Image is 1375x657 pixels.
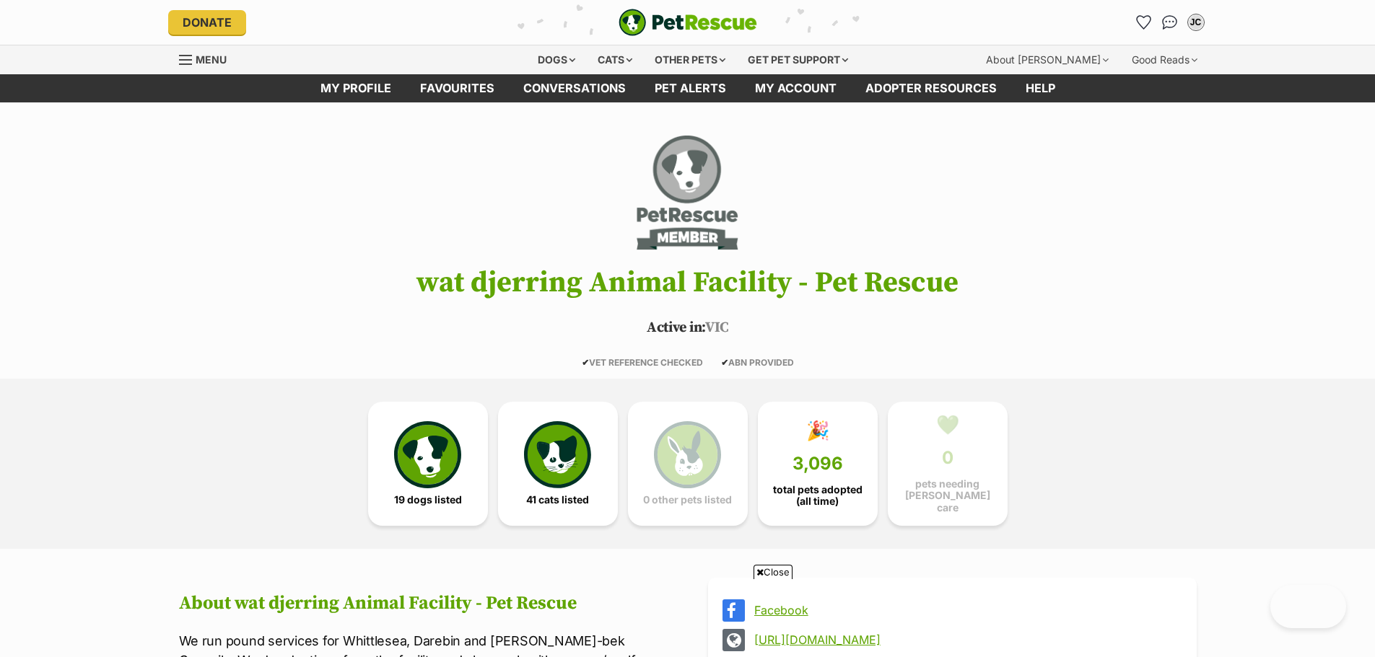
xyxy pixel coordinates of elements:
a: Facebook [754,604,1177,617]
span: 19 dogs listed [394,494,462,506]
a: conversations [509,74,640,102]
div: 💚 [936,414,959,436]
a: Favourites [1132,11,1156,34]
div: Get pet support [738,45,858,74]
div: Cats [588,45,642,74]
img: bunny-icon-b786713a4a21a2fe6d13e954f4cb29d131f1b31f8a74b52ca2c6d2999bc34bbe.svg [654,421,720,488]
a: Menu [179,45,237,71]
a: My profile [306,74,406,102]
div: Other pets [645,45,735,74]
a: Conversations [1158,11,1182,34]
a: Donate [168,10,246,35]
iframe: Help Scout Beacon - Open [1270,585,1346,628]
iframe: Advertisement [425,585,951,650]
img: cat-icon-068c71abf8fe30c970a85cd354bc8e23425d12f6e8612795f06af48be43a487a.svg [524,421,590,488]
a: PetRescue [619,9,757,36]
div: JC [1189,15,1203,30]
img: logo-e224e6f780fb5917bec1dbf3a21bbac754714ae5b6737aabdf751b685950b380.svg [619,9,757,36]
span: ABN PROVIDED [721,357,794,368]
a: Favourites [406,74,509,102]
h2: About wat djerring Animal Facility - Pet Rescue [179,593,668,614]
span: pets needing [PERSON_NAME] care [900,478,995,513]
span: 0 [942,448,953,468]
a: 0 other pets listed [628,402,748,526]
div: 🎉 [806,420,829,441]
button: My account [1184,11,1208,34]
a: My account [741,74,851,102]
a: Adopter resources [851,74,1011,102]
span: 0 other pets listed [643,494,732,506]
img: petrescue-icon-eee76f85a60ef55c4a1927667547b313a7c0e82042636edf73dce9c88f694885.svg [394,421,460,488]
a: Pet alerts [640,74,741,102]
div: About [PERSON_NAME] [976,45,1119,74]
span: 41 cats listed [526,494,589,506]
a: [URL][DOMAIN_NAME] [754,633,1177,646]
div: Dogs [528,45,585,74]
a: 🎉 3,096 total pets adopted (all time) [758,402,878,526]
a: 19 dogs listed [368,402,488,526]
span: Close [754,565,793,579]
span: Menu [196,53,227,66]
img: wat djerring Animal Facility - Pet Rescue [633,131,742,254]
span: 3,096 [793,454,843,474]
span: VET REFERENCE CHECKED [582,357,703,368]
a: 💚 0 pets needing [PERSON_NAME] care [888,402,1008,526]
img: chat-41dd97257d64d25036548639549fe6c8038ab92f7586957e7f3b1b290dea8141.svg [1162,15,1177,30]
ul: Account quick links [1132,11,1208,34]
a: 41 cats listed [498,402,618,526]
icon: ✔ [582,357,589,368]
p: VIC [157,317,1218,339]
span: Active in: [647,319,705,337]
a: Help [1011,74,1070,102]
span: total pets adopted (all time) [770,484,865,507]
icon: ✔ [721,357,728,368]
h1: wat djerring Animal Facility - Pet Rescue [157,267,1218,299]
div: Good Reads [1122,45,1208,74]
